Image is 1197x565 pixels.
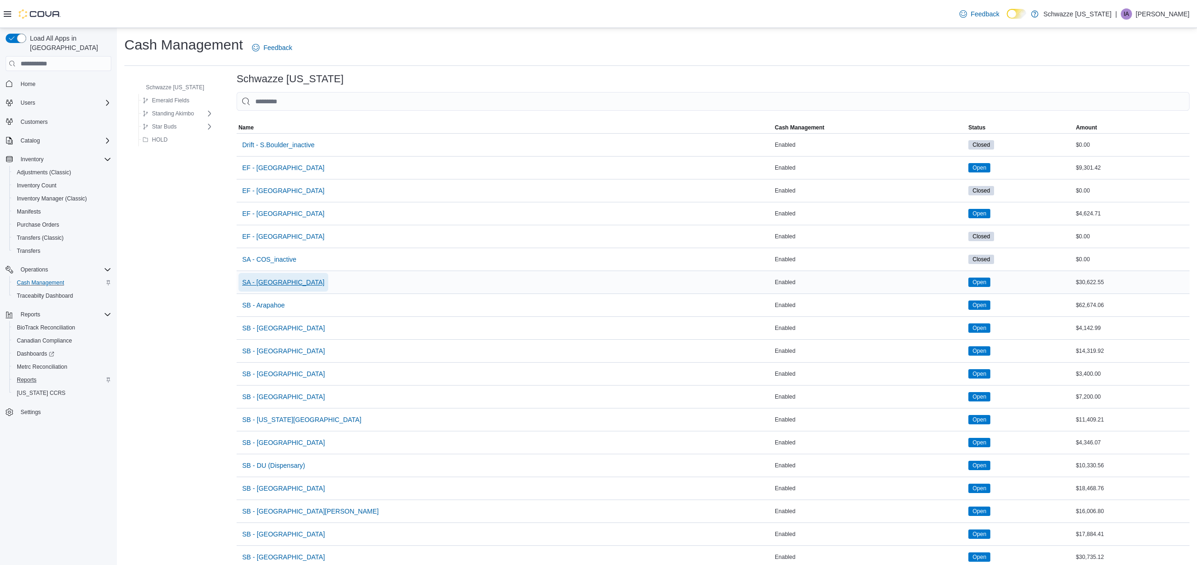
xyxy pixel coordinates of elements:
[773,322,966,334] div: Enabled
[21,266,48,273] span: Operations
[13,277,68,288] a: Cash Management
[973,209,986,218] span: Open
[968,484,990,493] span: Open
[152,123,177,130] span: Star Buds
[13,335,76,346] a: Canadian Compliance
[139,108,198,119] button: Standing Akimbo
[2,263,115,276] button: Operations
[242,415,361,424] span: SB - [US_STATE][GEOGRAPHIC_DATA]
[773,437,966,448] div: Enabled
[2,134,115,147] button: Catalog
[242,140,315,150] span: Drift - S.Boulder_inactive
[1074,162,1190,173] div: $9,301.42
[1074,391,1190,402] div: $7,200.00
[1076,124,1097,131] span: Amount
[773,368,966,379] div: Enabled
[973,393,986,401] span: Open
[139,134,171,145] button: HOLD
[13,206,44,217] a: Manifests
[133,82,208,93] button: Schwazze [US_STATE]
[152,110,194,117] span: Standing Akimbo
[9,192,115,205] button: Inventory Manager (Classic)
[13,387,111,399] span: Washington CCRS
[17,264,52,275] button: Operations
[773,391,966,402] div: Enabled
[968,415,990,424] span: Open
[21,156,43,163] span: Inventory
[17,135,111,146] span: Catalog
[238,181,328,200] button: EF - [GEOGRAPHIC_DATA]
[242,186,324,195] span: EF - [GEOGRAPHIC_DATA]
[9,360,115,373] button: Metrc Reconciliation
[968,255,994,264] span: Closed
[17,247,40,255] span: Transfers
[973,301,986,309] span: Open
[2,405,115,419] button: Settings
[9,218,115,231] button: Purchase Orders
[968,232,994,241] span: Closed
[773,122,966,133] button: Cash Management
[238,296,288,315] button: SB - Arapahoe
[9,373,115,386] button: Reports
[773,300,966,311] div: Enabled
[13,180,111,191] span: Inventory Count
[9,231,115,244] button: Transfers (Classic)
[6,73,111,443] nav: Complex example
[242,529,325,539] span: SB - [GEOGRAPHIC_DATA]
[2,153,115,166] button: Inventory
[242,163,324,172] span: EF - [GEOGRAPHIC_DATA]
[1074,254,1190,265] div: $0.00
[773,551,966,563] div: Enabled
[17,376,36,384] span: Reports
[973,164,986,172] span: Open
[773,185,966,196] div: Enabled
[21,311,40,318] span: Reports
[773,414,966,425] div: Enabled
[9,166,115,179] button: Adjustments (Classic)
[242,438,325,447] span: SB - [GEOGRAPHIC_DATA]
[17,97,39,108] button: Users
[1074,300,1190,311] div: $62,674.06
[973,324,986,332] span: Open
[1074,208,1190,219] div: $4,624.71
[13,387,69,399] a: [US_STATE] CCRS
[139,95,193,106] button: Emerald Fields
[9,289,115,302] button: Traceabilty Dashboard
[973,141,990,149] span: Closed
[242,346,325,356] span: SB - [GEOGRAPHIC_DATA]
[1074,322,1190,334] div: $4,142.99
[13,374,40,386] a: Reports
[968,140,994,150] span: Closed
[242,278,324,287] span: SA - [GEOGRAPHIC_DATA]
[242,323,325,333] span: SB - [GEOGRAPHIC_DATA]
[17,350,54,358] span: Dashboards
[968,438,990,447] span: Open
[956,5,1003,23] a: Feedback
[238,158,328,177] button: EF - [GEOGRAPHIC_DATA]
[13,348,58,359] a: Dashboards
[17,79,39,90] a: Home
[773,231,966,242] div: Enabled
[238,410,365,429] button: SB - [US_STATE][GEOGRAPHIC_DATA]
[242,255,296,264] span: SA - COS_inactive
[1124,8,1129,20] span: IA
[13,322,111,333] span: BioTrack Reconciliation
[242,484,325,493] span: SB - [GEOGRAPHIC_DATA]
[13,206,111,217] span: Manifests
[9,179,115,192] button: Inventory Count
[968,461,990,470] span: Open
[973,278,986,286] span: Open
[1043,8,1111,20] p: Schwazze [US_STATE]
[17,195,87,202] span: Inventory Manager (Classic)
[238,456,309,475] button: SB - DU (Dispensary)
[973,347,986,355] span: Open
[1074,506,1190,517] div: $16,006.80
[238,204,328,223] button: EF - [GEOGRAPHIC_DATA]
[13,361,111,372] span: Metrc Reconciliation
[773,254,966,265] div: Enabled
[1074,529,1190,540] div: $17,884.41
[968,186,994,195] span: Closed
[242,461,305,470] span: SB - DU (Dispensary)
[17,264,111,275] span: Operations
[9,276,115,289] button: Cash Management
